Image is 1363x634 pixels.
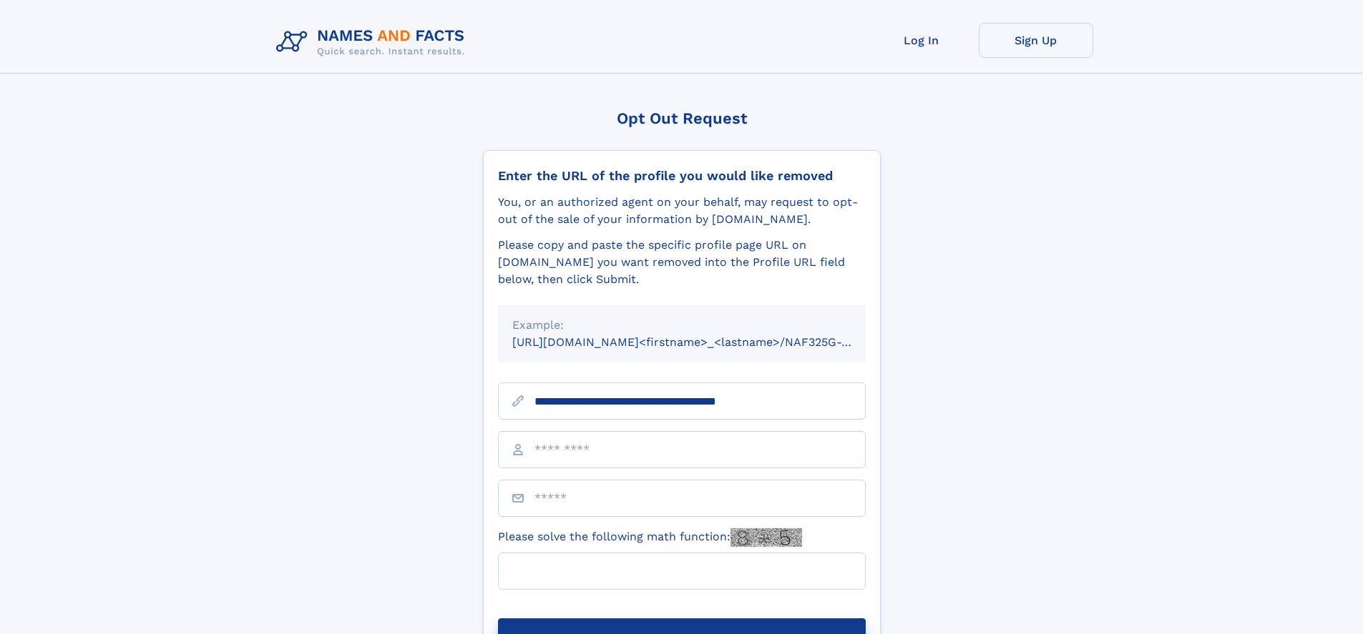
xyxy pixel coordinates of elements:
a: Log In [864,23,979,58]
img: Logo Names and Facts [270,23,477,61]
div: Opt Out Request [483,109,881,127]
small: [URL][DOMAIN_NAME]<firstname>_<lastname>/NAF325G-xxxxxxxx [512,335,893,349]
div: Please copy and paste the specific profile page URL on [DOMAIN_NAME] you want removed into the Pr... [498,237,866,288]
div: Enter the URL of the profile you would like removed [498,168,866,184]
a: Sign Up [979,23,1093,58]
div: Example: [512,317,851,334]
label: Please solve the following math function: [498,528,802,547]
div: You, or an authorized agent on your behalf, may request to opt-out of the sale of your informatio... [498,194,866,228]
